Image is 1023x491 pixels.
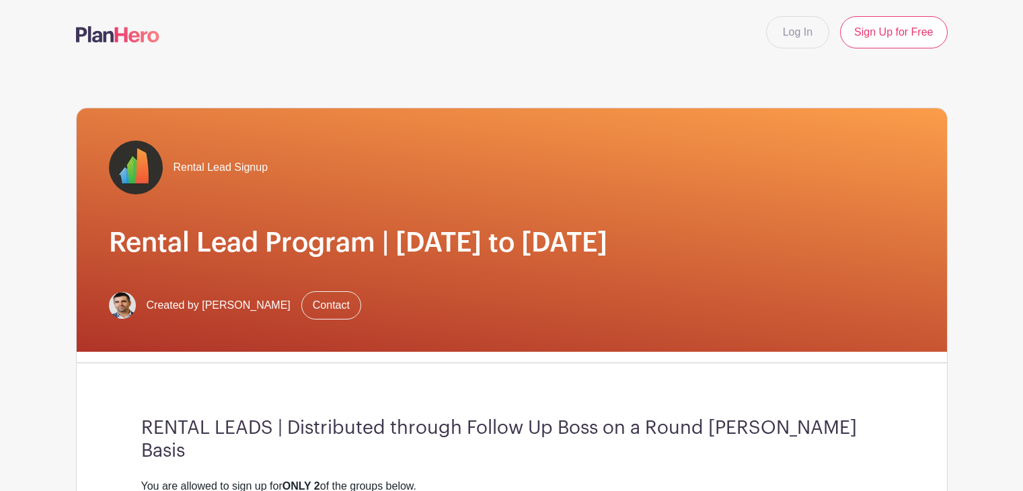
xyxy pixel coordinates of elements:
a: Contact [301,291,361,319]
img: fulton-grace-logo.jpeg [109,141,163,194]
h3: RENTAL LEADS | Distributed through Follow Up Boss on a Round [PERSON_NAME] Basis [141,417,882,462]
a: Sign Up for Free [840,16,947,48]
span: Created by [PERSON_NAME] [147,297,291,313]
img: logo-507f7623f17ff9eddc593b1ce0a138ce2505c220e1c5a4e2b4648c50719b7d32.svg [76,26,159,42]
h1: Rental Lead Program | [DATE] to [DATE] [109,227,915,259]
span: Rental Lead Signup [174,159,268,176]
a: Log In [766,16,829,48]
img: Screen%20Shot%202023-02-21%20at%2010.54.51%20AM.png [109,292,136,319]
